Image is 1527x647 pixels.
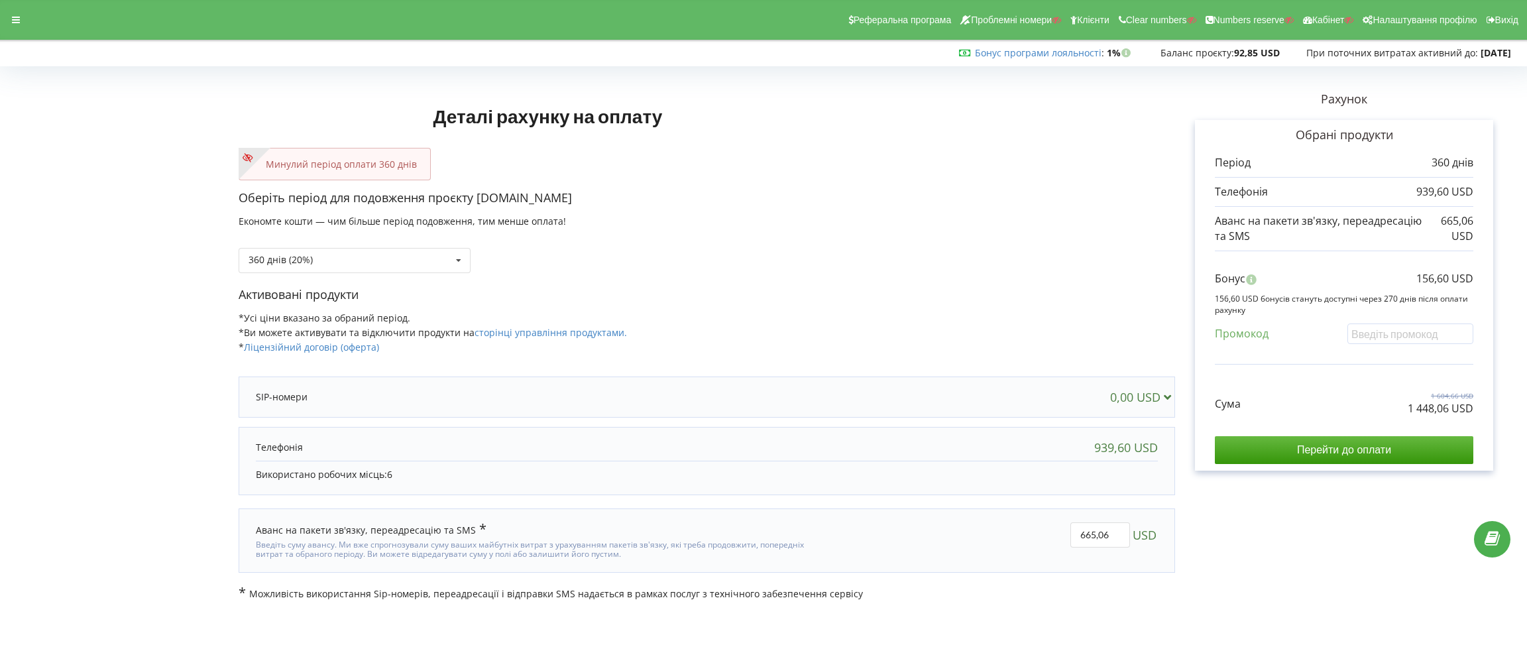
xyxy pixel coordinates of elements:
[1408,391,1473,400] p: 1 604,66 USD
[239,215,566,227] span: Економте кошти — чим більше період подовження, тим менше оплата!
[971,15,1052,25] span: Проблемні номери
[387,468,392,481] span: 6
[1234,46,1280,59] strong: 92,85 USD
[239,326,627,339] span: *Ви можете активувати та відключити продукти на
[1416,184,1473,200] p: 939,60 USD
[1215,155,1251,170] p: Період
[1424,213,1473,244] p: 665,06 USD
[1347,323,1473,344] input: Введіть промокод
[1215,184,1268,200] p: Телефонія
[975,46,1102,59] a: Бонус програми лояльності
[239,286,1175,304] p: Активовані продукти
[1126,15,1187,25] span: Clear numbers
[256,441,303,454] p: Телефонія
[256,468,1158,481] p: Використано робочих місць:
[239,84,856,148] h1: Деталі рахунку на оплату
[1077,15,1109,25] span: Клієнти
[854,15,952,25] span: Реферальна програма
[1215,436,1473,464] input: Перейти до оплати
[1214,15,1284,25] span: Numbers reserve
[1432,155,1473,170] p: 360 днів
[1215,396,1241,412] p: Сума
[239,190,1175,207] p: Оберіть період для подовження проєкту [DOMAIN_NAME]
[1215,326,1269,341] p: Промокод
[256,390,308,404] p: SIP-номери
[1495,15,1518,25] span: Вихід
[239,312,410,324] span: *Усі ціни вказано за обраний період.
[239,586,1175,601] p: Можливість використання Sip-номерів, переадресації і відправки SMS надається в рамках послуг з те...
[1094,441,1158,454] div: 939,60 USD
[1312,15,1345,25] span: Кабінет
[1175,91,1513,108] p: Рахунок
[1416,271,1473,286] p: 156,60 USD
[1215,293,1473,316] p: 156,60 USD бонусів стануть доступні через 270 днів після оплати рахунку
[1215,127,1473,144] p: Обрані продукти
[475,326,627,339] a: сторінці управління продуктами.
[256,522,486,537] div: Аванс на пакети зв'язку, переадресацію та SMS
[975,46,1104,59] span: :
[1133,522,1157,548] span: USD
[1215,213,1424,244] p: Аванс на пакети зв'язку, переадресацію та SMS
[1215,271,1245,286] p: Бонус
[1408,401,1473,416] p: 1 448,06 USD
[1110,390,1177,404] div: 0,00 USD
[253,158,417,171] p: Минулий період оплати 360 днів
[1306,46,1478,59] span: При поточних витратах активний до:
[244,341,379,353] a: Ліцензійний договір (оферта)
[256,537,813,559] div: Введіть суму авансу. Ми вже спрогнозували суму ваших майбутніх витрат з урахуванням пакетів зв'яз...
[1160,46,1234,59] span: Баланс проєкту:
[1107,46,1134,59] strong: 1%
[249,255,313,265] div: 360 днів (20%)
[1481,46,1511,59] strong: [DATE]
[1373,15,1477,25] span: Налаштування профілю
